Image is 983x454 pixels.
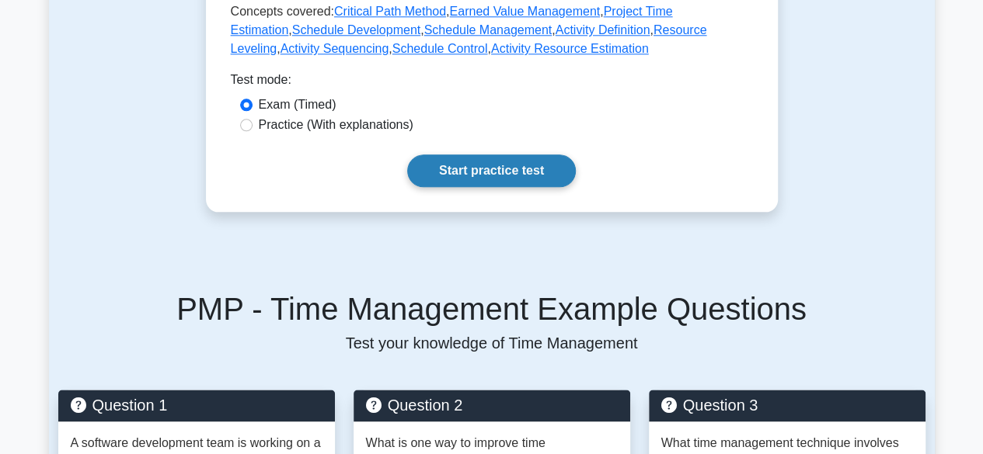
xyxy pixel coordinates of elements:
[231,5,673,36] a: Project Time Estimation
[71,396,322,414] h5: Question 1
[281,42,389,55] a: Activity Sequencing
[231,71,753,95] div: Test mode:
[491,42,649,55] a: Activity Resource Estimation
[407,154,576,187] a: Start practice test
[392,42,488,55] a: Schedule Control
[259,116,413,134] label: Practice (With explanations)
[366,396,618,414] h5: Question 2
[449,5,600,18] a: Earned Value Management
[424,23,553,36] a: Schedule Management
[259,95,336,114] label: Exam (Timed)
[58,334,925,352] p: Test your knowledge of Time Management
[231,2,753,58] p: Concepts covered: , , , , , , , , ,
[334,5,446,18] a: Critical Path Method
[58,290,925,328] h5: PMP - Time Management Example Questions
[556,23,650,36] a: Activity Definition
[292,23,420,36] a: Schedule Development
[661,396,913,414] h5: Question 3
[231,23,707,55] a: Resource Leveling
